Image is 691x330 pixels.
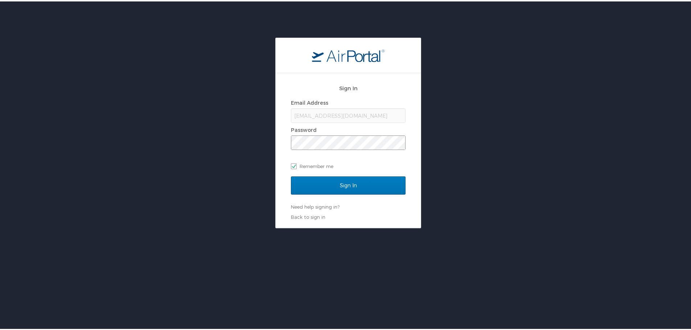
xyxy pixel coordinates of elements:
[291,125,317,131] label: Password
[291,159,406,170] label: Remember me
[291,202,340,208] a: Need help signing in?
[291,98,328,104] label: Email Address
[291,175,406,193] input: Sign In
[312,47,384,60] img: logo
[291,83,406,91] h2: Sign In
[291,213,325,218] a: Back to sign in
